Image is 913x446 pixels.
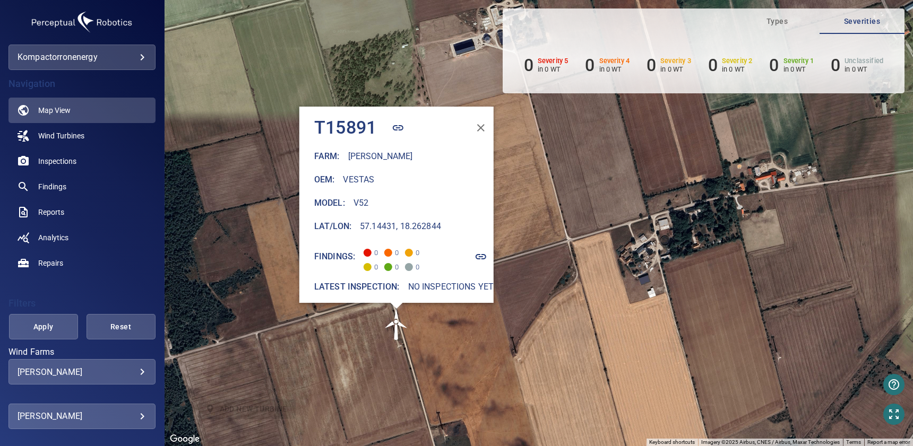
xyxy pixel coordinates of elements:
h6: No inspections yet [408,279,494,294]
a: findings noActive [8,174,156,199]
h4: T15891 [314,117,377,139]
button: Reset [87,314,156,339]
span: Wind Turbines [38,130,84,141]
span: Map View [38,105,71,116]
h6: V52 [354,196,368,211]
h6: Severity 2 [722,57,753,65]
a: map active [8,98,156,123]
h6: Severity 4 [599,57,630,65]
p: in 0 WT [722,65,753,73]
li: Severity 4 [585,55,630,75]
a: Report a map error [867,439,910,445]
p: in 0 WT [783,65,814,73]
a: windturbines noActive [8,123,156,148]
div: Wind Farms [8,359,156,384]
h4: Navigation [8,78,156,89]
h6: 0 [831,55,840,75]
span: Severity 1 [384,263,392,271]
h6: Farm : [314,149,340,164]
span: Apply [22,320,65,334]
p: in 0 WT [660,65,691,73]
gmp-advanced-marker: T15891 [381,309,412,340]
span: 0 [384,242,401,257]
li: Severity Unclassified [831,55,883,75]
h6: 0 [647,55,656,75]
div: kompactorronenergy [18,49,147,66]
span: 0 [405,242,422,257]
span: Repairs [38,258,63,268]
h6: 0 [585,55,595,75]
a: Open this area in Google Maps (opens a new window) [167,432,202,446]
span: Severity 3 [405,249,413,257]
span: 0 [405,257,422,271]
h6: Findings: [314,249,355,264]
div: [PERSON_NAME] [18,367,147,377]
button: Keyboard shortcuts [649,439,695,446]
div: kompactorronenergy [8,45,156,70]
span: Severity Unclassified [405,263,413,271]
span: Analytics [38,232,68,243]
h4: Filters [8,298,156,309]
h6: 0 [524,55,533,75]
li: Severity 3 [647,55,691,75]
h6: 0 [769,55,779,75]
h6: 0 [708,55,718,75]
li: Severity 5 [524,55,569,75]
h6: Unclassified [845,57,883,65]
span: Reset [100,320,142,334]
p: in 0 WT [538,65,569,73]
span: Imagery ©2025 Airbus, CNES / Airbus, Maxar Technologies [701,439,840,445]
span: Inspections [38,156,76,167]
a: reports noActive [8,199,156,225]
a: Terms [846,439,861,445]
p: in 0 WT [845,65,883,73]
img: Google [167,432,202,446]
h6: Oem : [314,172,335,187]
h6: Severity 3 [660,57,691,65]
h6: Latest inspection: [314,279,400,294]
img: windFarmIcon.svg [381,309,412,340]
span: Severity 5 [364,249,372,257]
img: kompactorronenergy-logo [29,8,135,36]
span: Types [741,15,813,28]
p: in 0 WT [599,65,630,73]
span: Reports [38,207,64,217]
a: inspections noActive [8,148,156,174]
a: analytics noActive [8,225,156,250]
span: Findings [38,181,66,192]
button: Apply [9,314,78,339]
span: Severities [826,15,898,28]
h6: Vestas [343,172,374,187]
h6: Model : [314,196,345,211]
h6: Lat/Lon : [314,219,351,234]
h6: 57.14431, 18.262844 [360,219,441,234]
li: Severity 2 [708,55,753,75]
h6: [PERSON_NAME] [348,149,412,164]
span: 0 [364,257,381,271]
label: Wind Farms [8,348,156,356]
span: 0 [364,242,381,257]
span: 0 [384,257,401,271]
span: Severity 4 [384,249,392,257]
span: Severity 2 [364,263,372,271]
div: [PERSON_NAME] [18,408,147,425]
h6: Severity 5 [538,57,569,65]
li: Severity 1 [769,55,814,75]
h6: Severity 1 [783,57,814,65]
a: repairs noActive [8,250,156,276]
